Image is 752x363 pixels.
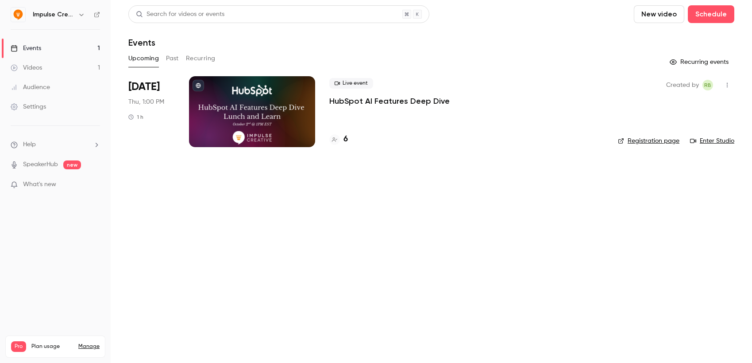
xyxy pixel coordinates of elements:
[186,51,216,66] button: Recurring
[688,5,734,23] button: Schedule
[23,160,58,169] a: SpeakerHub
[11,44,41,53] div: Events
[128,98,164,106] span: Thu, 1:00 PM
[666,55,734,69] button: Recurring events
[128,76,175,147] div: Oct 2 Thu, 1:00 PM (America/New York)
[343,133,348,145] h4: 6
[618,137,679,145] a: Registration page
[666,80,699,90] span: Created by
[33,10,74,19] h6: Impulse Creative
[63,160,81,169] span: new
[690,137,734,145] a: Enter Studio
[78,343,100,350] a: Manage
[128,51,159,66] button: Upcoming
[166,51,179,66] button: Past
[329,133,348,145] a: 6
[11,140,100,149] li: help-dropdown-opener
[31,343,73,350] span: Plan usage
[128,80,160,94] span: [DATE]
[128,113,143,121] div: 1 h
[89,181,100,189] iframe: Noticeable Trigger
[704,80,711,90] span: RB
[136,10,224,19] div: Search for videos or events
[23,180,56,189] span: What's new
[634,5,684,23] button: New video
[329,96,450,106] a: HubSpot AI Features Deep Dive
[11,341,26,352] span: Pro
[329,78,373,89] span: Live event
[11,83,50,92] div: Audience
[11,8,25,22] img: Impulse Creative
[702,80,713,90] span: Remington Begg
[11,102,46,111] div: Settings
[128,37,155,48] h1: Events
[11,63,42,72] div: Videos
[23,140,36,149] span: Help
